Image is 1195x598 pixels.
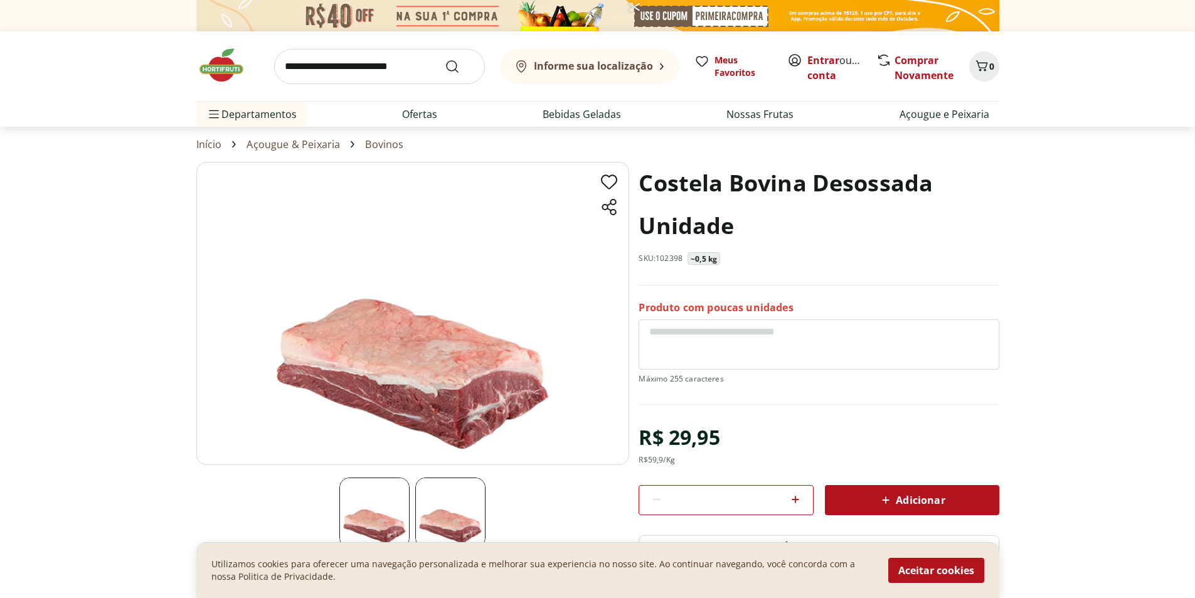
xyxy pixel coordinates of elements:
span: 0 [989,60,994,72]
a: Bebidas Geladas [543,107,621,122]
div: R$ 59,9 /Kg [639,455,674,465]
a: Início [196,139,222,150]
input: search [274,49,485,84]
span: Adicionar [878,493,945,508]
button: Aceitar cookies [888,558,984,583]
img: Principal [415,478,486,548]
p: ~0,5 kg [691,254,717,264]
a: Nossas Frutas [726,107,794,122]
span: Departamentos [206,99,297,129]
a: Ofertas [402,107,437,122]
img: Hortifruti [196,46,259,84]
button: Informe sua localização [500,49,679,84]
a: Entrar [807,53,839,67]
button: Carrinho [969,51,999,82]
a: Açougue & Peixaria [247,139,340,150]
button: Submit Search [445,59,475,74]
span: ou [807,53,863,83]
p: SKU: 102398 [639,254,682,264]
p: Utilizamos cookies para oferecer uma navegação personalizada e melhorar sua experiencia no nosso ... [211,558,873,583]
a: Criar conta [807,53,876,82]
h1: Costela Bovina Desossada Unidade [639,162,999,247]
img: Principal [339,478,410,548]
button: Menu [206,99,221,129]
div: R$ 29,95 [639,420,720,455]
span: Meus Favoritos [714,54,772,79]
a: Açougue e Peixaria [900,107,989,122]
img: Principal [196,162,629,465]
a: Bovinos [365,139,403,150]
button: Adicionar [825,485,999,515]
a: Comprar Novamente [895,53,953,82]
a: Meus Favoritos [694,54,772,79]
p: Produto com poucas unidades [639,301,793,314]
p: PRODUTO COM PESO VARIÁVEL [649,541,807,555]
b: Informe sua localização [534,59,653,73]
